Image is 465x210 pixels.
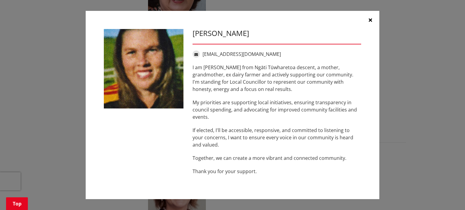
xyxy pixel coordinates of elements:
a: [EMAIL_ADDRESS][DOMAIN_NAME] [203,51,281,57]
p: My priorities are supporting local initiatives, ensuring transparency in council spending, and ad... [193,99,361,121]
p: If elected, I'll be accessible, responsive, and committed to listening to your concerns, I want t... [193,127,361,148]
iframe: Messenger Launcher [437,185,459,206]
h3: [PERSON_NAME] [193,29,361,38]
p: Thank you for your support. [193,168,361,175]
p: Together, we can create a more vibrant and connected community. [193,154,361,162]
img: WO-W-WW__DICKINSON_D__ydzbA [104,29,183,108]
p: I am [PERSON_NAME] from Ngāti Tūwharetoa descent, a mother, grandmother, ex dairy farmer and acti... [193,64,361,93]
a: Top [6,197,28,210]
